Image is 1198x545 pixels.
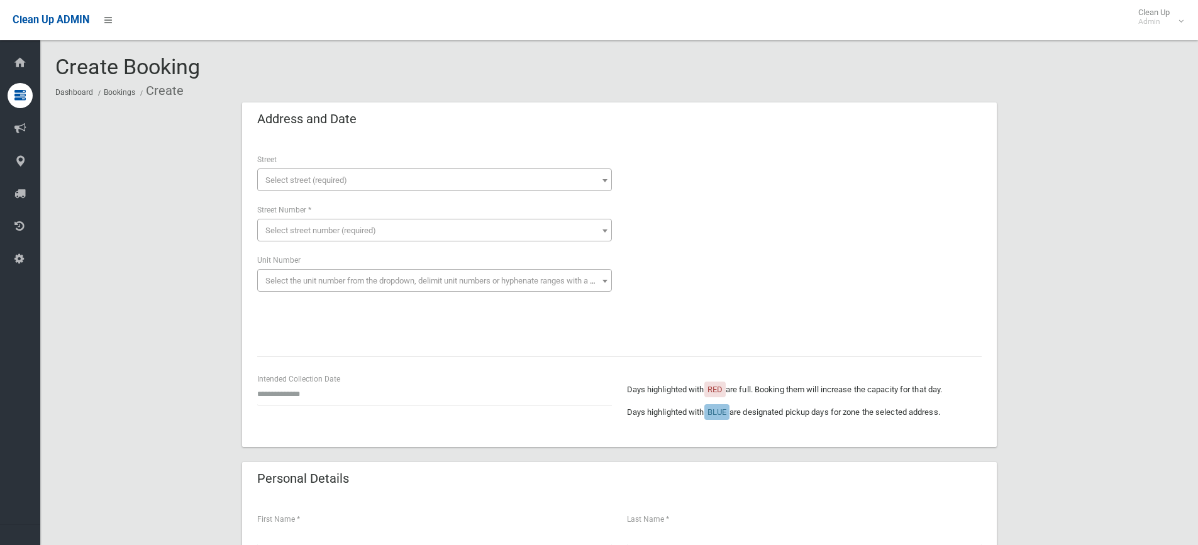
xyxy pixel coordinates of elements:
span: Select the unit number from the dropdown, delimit unit numbers or hyphenate ranges with a comma [265,276,617,285]
p: Days highlighted with are designated pickup days for zone the selected address. [627,405,982,420]
span: Clean Up [1132,8,1182,26]
li: Create [137,79,184,102]
span: Create Booking [55,54,200,79]
small: Admin [1138,17,1170,26]
span: BLUE [707,407,726,417]
span: Clean Up ADMIN [13,14,89,26]
a: Dashboard [55,88,93,97]
a: Bookings [104,88,135,97]
header: Personal Details [242,466,364,491]
p: Days highlighted with are full. Booking them will increase the capacity for that day. [627,382,982,397]
header: Address and Date [242,107,372,131]
span: RED [707,385,723,394]
span: Select street number (required) [265,226,376,235]
span: Select street (required) [265,175,347,185]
